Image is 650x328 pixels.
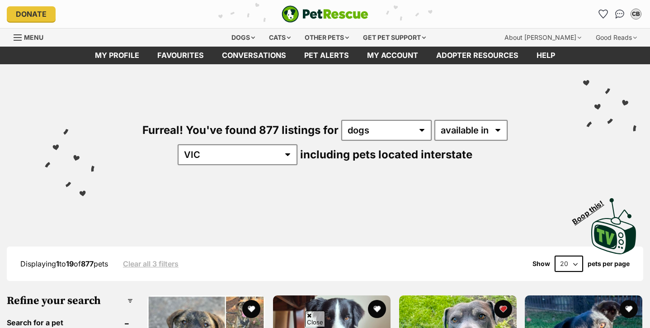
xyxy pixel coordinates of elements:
[148,47,213,64] a: Favourites
[615,10,625,19] img: chat-41dd97257d64d25036548639549fe6c8038ab92f7586957e7f3b1b290dea8141.svg
[305,311,325,327] span: Close
[66,259,74,268] strong: 19
[81,259,94,268] strong: 877
[298,29,355,47] div: Other pets
[24,33,43,41] span: Menu
[620,300,638,318] button: favourite
[596,7,611,21] a: Favourites
[242,300,260,318] button: favourite
[629,7,643,21] button: My account
[300,148,472,161] span: including pets located interstate
[589,29,643,47] div: Good Reads
[295,47,358,64] a: Pet alerts
[123,260,179,268] a: Clear all 3 filters
[612,7,627,21] a: Conversations
[56,259,59,268] strong: 1
[427,47,528,64] a: Adopter resources
[357,29,432,47] div: Get pet support
[20,259,108,268] span: Displaying to of pets
[631,10,641,19] div: CB
[571,193,612,226] span: Boop this!
[528,47,564,64] a: Help
[591,198,636,254] img: PetRescue TV logo
[7,295,133,307] h3: Refine your search
[588,260,630,267] label: pets per page
[86,47,148,64] a: My profile
[142,124,339,137] span: Furreal! You've found 877 listings for
[591,190,636,256] a: Boop this!
[263,29,297,47] div: Cats
[213,47,295,64] a: conversations
[532,260,550,267] span: Show
[282,5,368,23] a: PetRescue
[368,300,386,318] button: favourite
[358,47,427,64] a: My account
[596,7,643,21] ul: Account quick links
[7,318,133,327] header: Search for a pet
[282,5,368,23] img: logo-e224e6f780fb5917bec1dbf3a21bbac754714ae5b6737aabdf751b685950b380.svg
[7,6,56,22] a: Donate
[225,29,261,47] div: Dogs
[498,29,588,47] div: About [PERSON_NAME]
[494,300,512,318] button: favourite
[14,29,50,45] a: Menu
